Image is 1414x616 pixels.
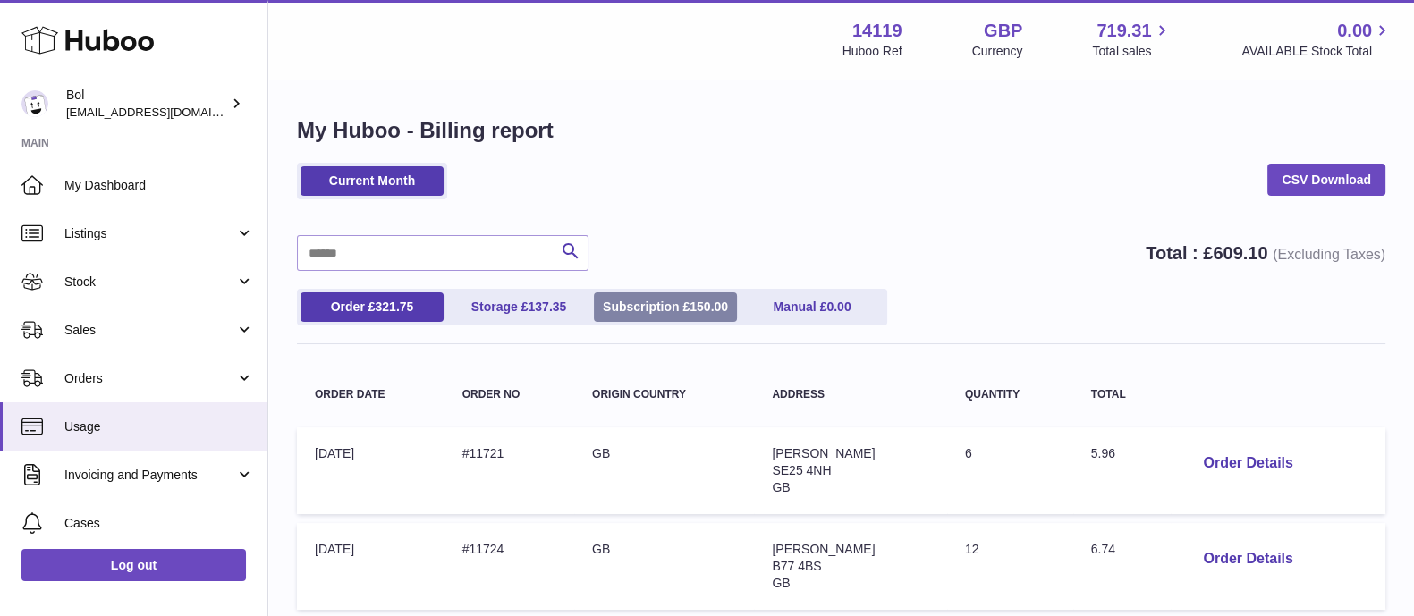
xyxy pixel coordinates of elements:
[1091,446,1115,460] span: 5.96
[445,371,574,418] th: Order no
[1241,19,1393,60] a: 0.00 AVAILABLE Stock Total
[972,43,1023,60] div: Currency
[445,427,574,514] td: #11721
[1213,243,1267,263] span: 609.10
[772,446,875,460] span: [PERSON_NAME]
[1092,43,1172,60] span: Total sales
[297,523,445,610] td: [DATE]
[754,371,947,418] th: Address
[21,90,48,117] img: internalAdmin-14119@internal.huboo.com
[64,467,235,484] span: Invoicing and Payments
[297,116,1385,145] h1: My Huboo - Billing report
[447,292,590,322] a: Storage £137.35
[64,225,235,242] span: Listings
[1096,19,1151,43] span: 719.31
[21,549,246,581] a: Log out
[947,427,1073,514] td: 6
[1337,19,1372,43] span: 0.00
[842,43,902,60] div: Huboo Ref
[772,576,790,590] span: GB
[66,87,227,121] div: Bol
[1146,243,1385,263] strong: Total : £
[852,19,902,43] strong: 14119
[574,523,754,610] td: GB
[64,370,235,387] span: Orders
[445,523,574,610] td: #11724
[1092,19,1172,60] a: 719.31 Total sales
[528,300,566,314] span: 137.35
[64,418,254,435] span: Usage
[690,300,728,314] span: 150.00
[772,542,875,556] span: [PERSON_NAME]
[1189,541,1307,578] button: Order Details
[826,300,851,314] span: 0.00
[984,19,1022,43] strong: GBP
[297,427,445,514] td: [DATE]
[66,105,263,119] span: [EMAIL_ADDRESS][DOMAIN_NAME]
[594,292,737,322] a: Subscription £150.00
[1241,43,1393,60] span: AVAILABLE Stock Total
[297,371,445,418] th: Order Date
[1073,371,1172,418] th: Total
[64,274,235,291] span: Stock
[1273,247,1385,262] span: (Excluding Taxes)
[741,292,884,322] a: Manual £0.00
[1091,542,1115,556] span: 6.74
[375,300,413,314] span: 321.75
[574,427,754,514] td: GB
[772,559,821,573] span: B77 4BS
[64,177,254,194] span: My Dashboard
[947,523,1073,610] td: 12
[772,480,790,494] span: GB
[1189,445,1307,482] button: Order Details
[574,371,754,418] th: Origin Country
[64,515,254,532] span: Cases
[1267,164,1385,196] a: CSV Download
[64,322,235,339] span: Sales
[772,463,831,477] span: SE25 4NH
[947,371,1073,418] th: Quantity
[301,166,444,196] a: Current Month
[301,292,444,322] a: Order £321.75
